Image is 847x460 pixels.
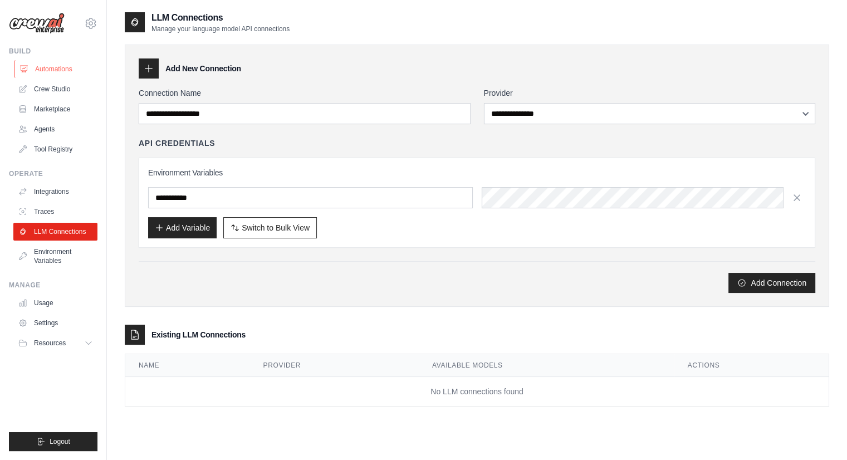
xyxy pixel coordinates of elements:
a: Automations [14,60,99,78]
a: Settings [13,314,97,332]
a: Usage [13,294,97,312]
a: Tool Registry [13,140,97,158]
a: Integrations [13,183,97,200]
span: Switch to Bulk View [242,222,310,233]
th: Actions [674,354,829,377]
button: Logout [9,432,97,451]
a: LLM Connections [13,223,97,241]
button: Add Connection [728,273,815,293]
a: Agents [13,120,97,138]
td: No LLM connections found [125,377,829,407]
a: Environment Variables [13,243,97,270]
label: Connection Name [139,87,471,99]
h3: Add New Connection [165,63,241,74]
span: Logout [50,437,70,446]
h3: Existing LLM Connections [151,329,246,340]
a: Marketplace [13,100,97,118]
div: Build [9,47,97,56]
h2: LLM Connections [151,11,290,25]
th: Available Models [419,354,674,377]
h3: Environment Variables [148,167,806,178]
button: Resources [13,334,97,352]
button: Switch to Bulk View [223,217,317,238]
label: Provider [484,87,816,99]
th: Name [125,354,250,377]
h4: API Credentials [139,138,215,149]
a: Crew Studio [13,80,97,98]
p: Manage your language model API connections [151,25,290,33]
span: Resources [34,339,66,348]
th: Provider [250,354,419,377]
div: Operate [9,169,97,178]
img: Logo [9,13,65,34]
button: Add Variable [148,217,217,238]
a: Traces [13,203,97,221]
div: Manage [9,281,97,290]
